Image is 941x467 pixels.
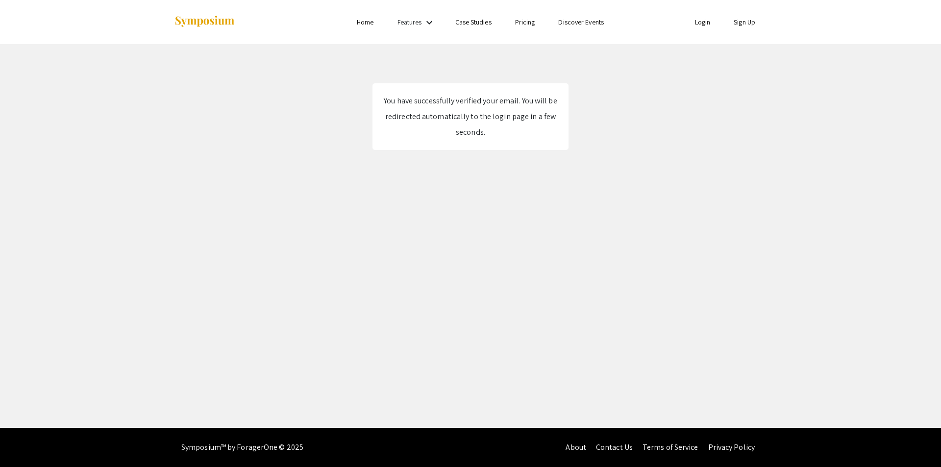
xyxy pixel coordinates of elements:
[596,442,633,452] a: Contact Us
[455,18,492,26] a: Case Studies
[357,18,373,26] a: Home
[423,17,435,28] mat-icon: Expand Features list
[515,18,535,26] a: Pricing
[181,428,303,467] div: Symposium™ by ForagerOne © 2025
[708,442,755,452] a: Privacy Policy
[382,93,559,140] div: You have successfully verified your email. You will be redirected automatically to the login page...
[734,18,755,26] a: Sign Up
[174,15,235,28] img: Symposium by ForagerOne
[558,18,604,26] a: Discover Events
[695,18,711,26] a: Login
[397,18,422,26] a: Features
[566,442,586,452] a: About
[643,442,698,452] a: Terms of Service
[7,423,42,460] iframe: Chat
